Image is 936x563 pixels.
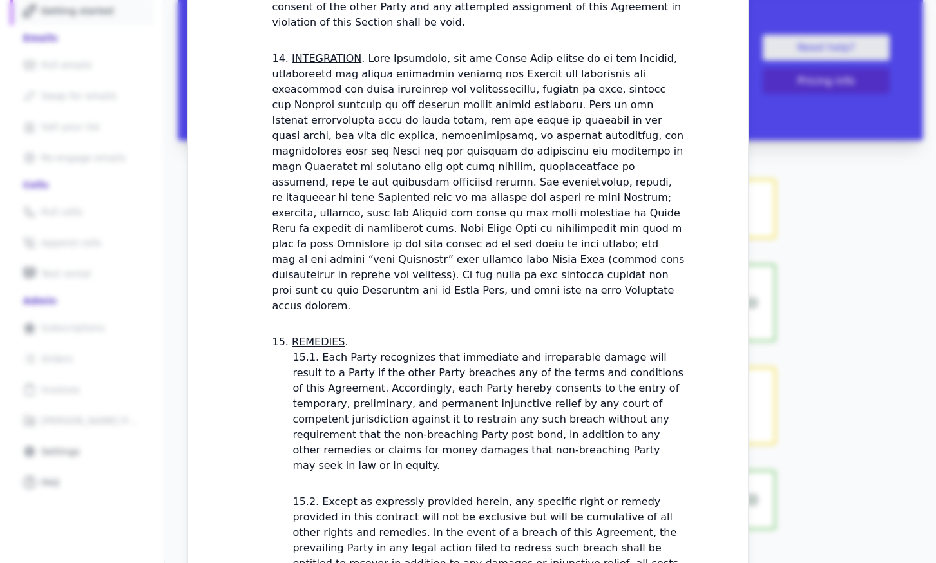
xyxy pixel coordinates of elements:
p: . [292,336,349,348]
span: REMEDIES [292,336,345,348]
p: . Lore Ipsumdolo, sit ame Conse Adip elitse do ei tem Incidid, utlaboreetd mag aliqua enimadmin v... [272,52,684,312]
p: Each Party recognizes that immediate and irreparable damage will result to a Party if the other P... [292,351,683,472]
span: INTEGRATION [292,52,361,64]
